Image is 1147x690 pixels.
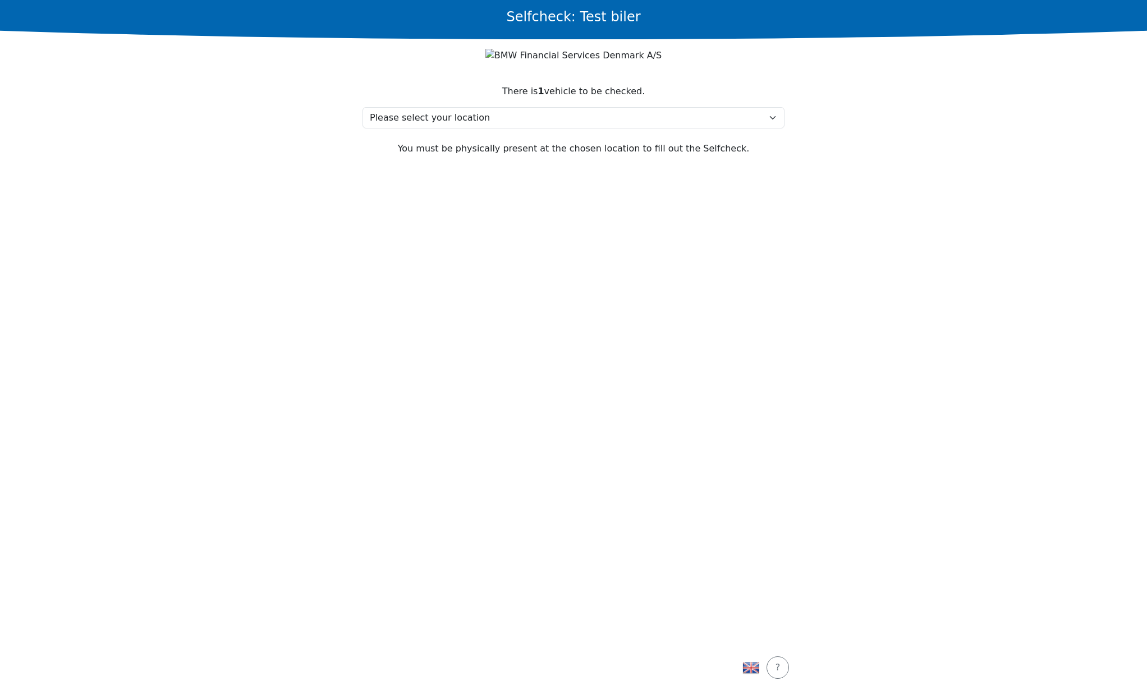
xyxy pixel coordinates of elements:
[742,659,759,676] img: 7AiV5eXjk7o66Ll2Qd7VA2nvzvBHmZ09wKvcuKioqoeqkQUNYKJpLSiQntST+zvVdwszkbiSezvVdQm6T93i3AP4FyPKsWKay...
[485,49,662,62] img: BMW Financial Services Denmark A/S
[363,142,784,155] p: You must be physically present at the chosen location to fill out the Selfcheck.
[774,661,782,674] div: ?
[506,9,640,25] h1: Selfcheck: Test biler
[363,85,784,98] div: There is vehicle to be checked.
[767,656,789,679] button: ?
[538,86,544,96] strong: 1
